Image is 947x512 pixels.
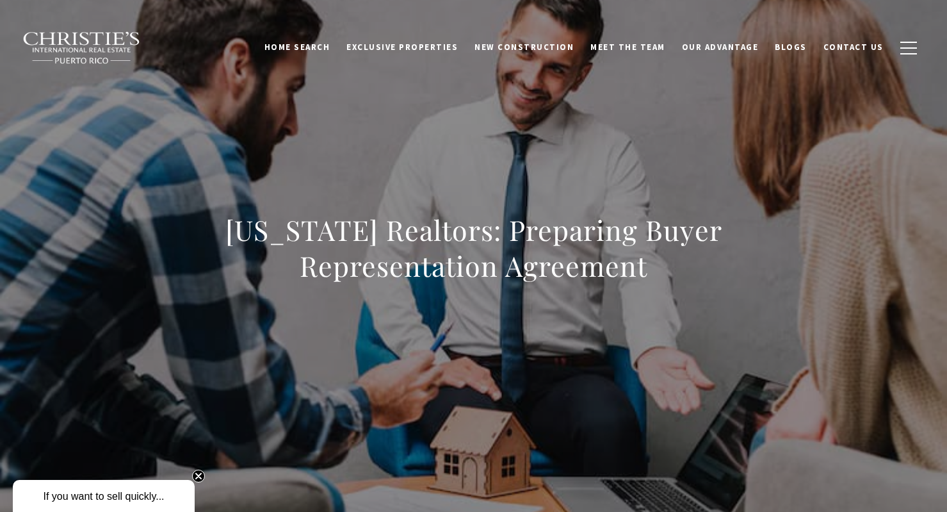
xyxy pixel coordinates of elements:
[13,480,195,512] div: If you want to sell quickly...Close teaser
[22,31,142,65] img: Christie's International Real Estate black text logo
[682,42,759,53] span: Our Advantage
[256,35,339,60] a: Home Search
[466,35,582,60] a: New Construction
[43,491,164,502] span: If you want to sell quickly...
[192,470,205,483] button: Close teaser
[191,212,756,284] h1: [US_STATE] Realtors: Preparing Buyer Representation Agreement
[775,42,807,53] span: Blogs
[823,42,884,53] span: Contact Us
[582,35,674,60] a: Meet the Team
[766,35,815,60] a: Blogs
[346,42,458,53] span: Exclusive Properties
[474,42,574,53] span: New Construction
[338,35,466,60] a: Exclusive Properties
[674,35,767,60] a: Our Advantage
